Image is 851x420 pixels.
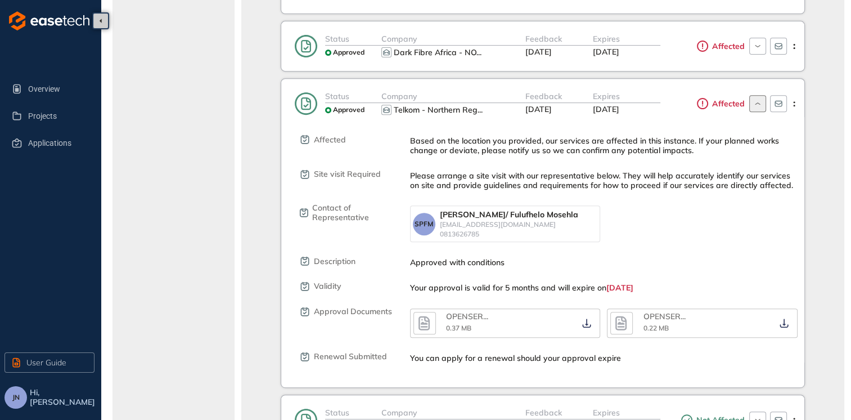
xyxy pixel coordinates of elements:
span: 0.37 MB [446,324,471,332]
span: Status [325,408,349,418]
span: Feedback [525,34,562,44]
div: [EMAIL_ADDRESS][DOMAIN_NAME] [440,221,578,229]
button: JN [4,386,27,409]
span: Validity [314,282,341,291]
div: 0813626785 [440,230,578,238]
span: Status [325,91,349,101]
span: Company [381,34,417,44]
span: OPENSER [643,311,680,321]
span: Site visit Required [314,169,381,179]
span: Expires [593,91,620,101]
span: Contact of Representative [312,203,397,222]
span: Feedback [525,91,562,101]
span: [DATE] [593,104,619,114]
span: Approved [333,106,364,114]
span: ... [478,105,483,115]
span: [DATE] [606,283,633,293]
span: Expires [593,408,620,418]
div: OPENSERVE PLAN.pdf [446,312,491,321]
span: Feedback [525,408,562,418]
span: ... [476,47,481,57]
img: logo [9,11,89,30]
span: Applications [28,132,85,154]
span: 0.22 MB [643,324,668,332]
div: Based on the location you provided, our services are affected in this instance. If your planned w... [410,136,798,155]
span: Dark Fibre Africa - NO [394,47,476,57]
span: JN [12,394,20,401]
span: [DATE] [593,47,619,57]
span: Company [381,91,417,101]
span: Description [314,257,355,266]
span: Hi, [PERSON_NAME] [30,388,97,407]
div: Approved with conditions [410,258,798,267]
div: OPENSERVE LETTER.pdf [643,312,688,321]
span: Your approval is valid for 5 months and will expire on [410,283,606,293]
span: [PERSON_NAME]/ Fulufhelo Mosehla [440,209,578,220]
span: [DATE] [525,47,552,57]
span: Affected [314,135,346,145]
span: User Guide [26,356,66,369]
span: Company [381,408,417,418]
div: Dark Fibre Africa - NOC & Gauteng South Region [394,48,481,57]
span: Overview [28,78,85,100]
span: Expires [593,34,620,44]
span: Approved [333,48,364,56]
span: Approval Documents [314,307,392,316]
span: OPENSER [446,311,483,321]
span: Projects [28,105,85,127]
button: Dark Fibre Africa - NOC & Gauteng South Region [393,46,485,59]
span: Affected [709,99,745,109]
span: ... [680,311,685,321]
span: ... [483,311,488,321]
div: Telkom - Northern Region [394,105,483,115]
button: User Guide [4,352,94,373]
span: Telkom - Northern Reg [394,105,478,115]
span: Status [325,34,349,44]
button: SPFM [413,213,435,235]
span: Affected [709,42,745,51]
span: [DATE] [525,104,552,114]
div: You can apply for a renewal should your approval expire [410,354,798,363]
button: Telkom - Northern Region [393,103,485,117]
div: Please arrange a site visit with our representative below. They will help accurately identify our... [410,171,798,190]
span: SPFM [415,220,433,228]
span: Renewal Submitted [314,352,387,361]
